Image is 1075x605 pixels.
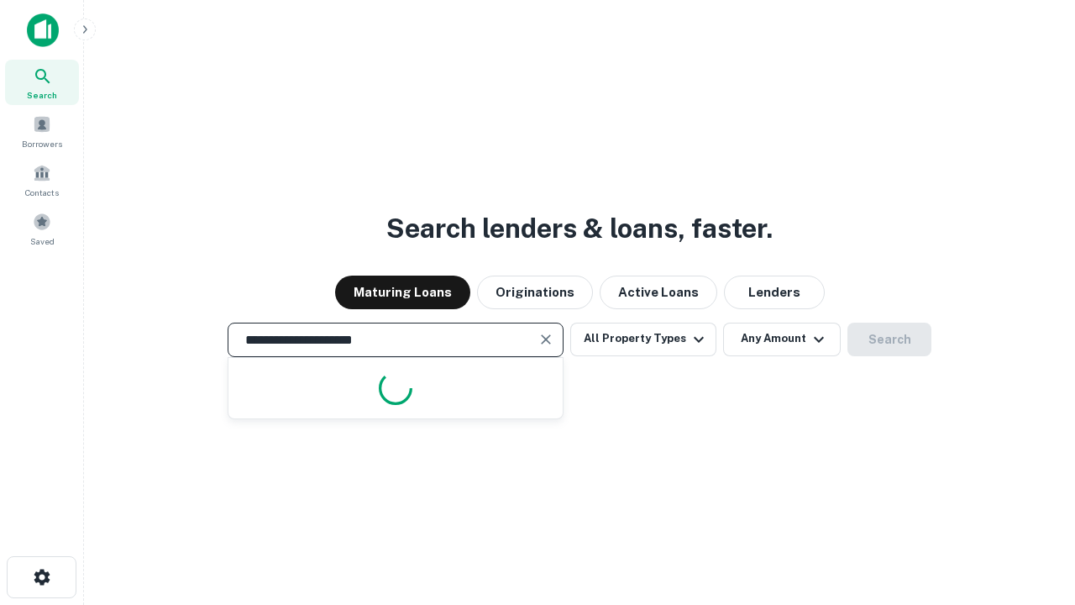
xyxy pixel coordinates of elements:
[724,276,825,309] button: Lenders
[5,157,79,203] a: Contacts
[27,88,57,102] span: Search
[386,208,773,249] h3: Search lenders & loans, faster.
[991,471,1075,551] iframe: Chat Widget
[27,13,59,47] img: capitalize-icon.png
[22,137,62,150] span: Borrowers
[30,234,55,248] span: Saved
[477,276,593,309] button: Originations
[5,108,79,154] a: Borrowers
[534,328,558,351] button: Clear
[600,276,717,309] button: Active Loans
[723,323,841,356] button: Any Amount
[5,206,79,251] a: Saved
[570,323,716,356] button: All Property Types
[25,186,59,199] span: Contacts
[335,276,470,309] button: Maturing Loans
[5,60,79,105] a: Search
